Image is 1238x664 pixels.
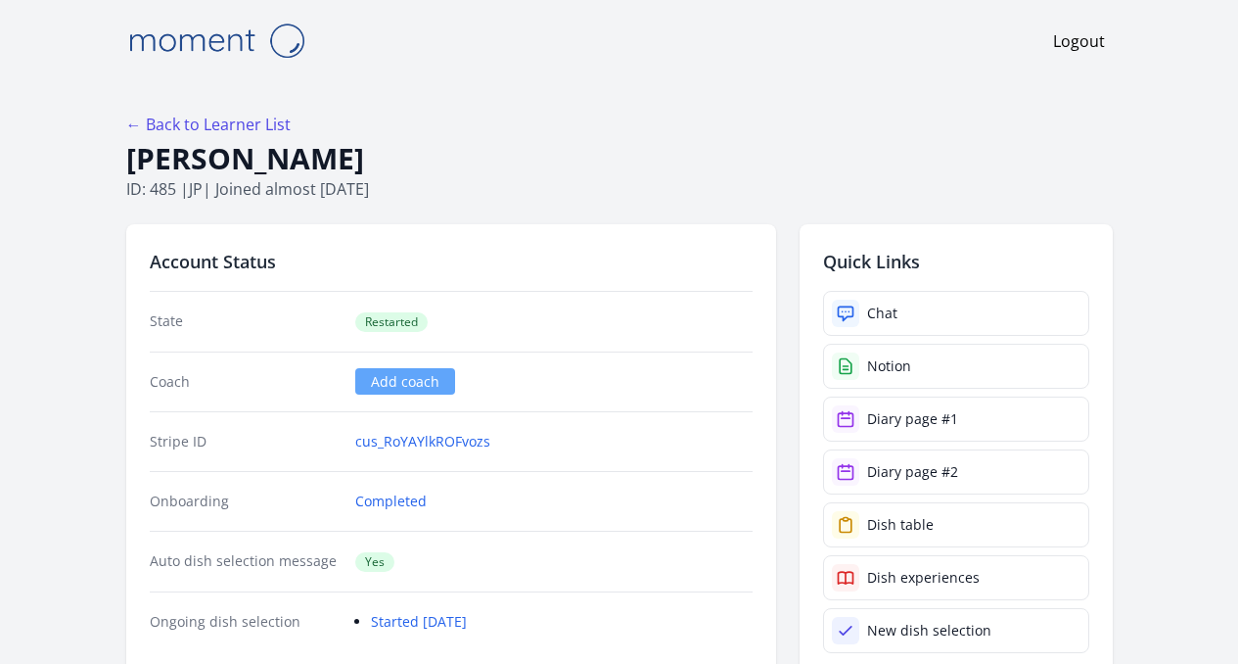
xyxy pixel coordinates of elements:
[150,311,341,332] dt: State
[189,178,203,200] span: jp
[1053,29,1105,53] a: Logout
[355,552,394,572] span: Yes
[823,555,1089,600] a: Dish experiences
[118,16,314,66] img: Moment
[126,177,1113,201] p: ID: 485 | | Joined almost [DATE]
[355,492,427,511] a: Completed
[823,344,1089,389] a: Notion
[867,621,991,640] div: New dish selection
[867,304,897,323] div: Chat
[150,432,341,451] dt: Stripe ID
[355,432,490,451] a: cus_RoYAYlkROFvozs
[150,612,341,632] dt: Ongoing dish selection
[867,356,911,376] div: Notion
[823,502,1089,547] a: Dish table
[150,551,341,572] dt: Auto dish selection message
[823,608,1089,653] a: New dish selection
[355,312,428,332] span: Restarted
[126,114,291,135] a: ← Back to Learner List
[150,492,341,511] dt: Onboarding
[867,515,934,535] div: Dish table
[150,248,753,275] h2: Account Status
[126,140,1113,177] h1: [PERSON_NAME]
[867,568,980,588] div: Dish experiences
[355,368,455,395] a: Add coach
[823,248,1089,275] h2: Quick Links
[150,372,341,392] dt: Coach
[867,462,958,482] div: Diary page #2
[823,450,1089,495] a: Diary page #2
[823,291,1089,336] a: Chat
[867,409,958,429] div: Diary page #1
[823,397,1089,442] a: Diary page #1
[371,612,467,631] a: Started [DATE]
